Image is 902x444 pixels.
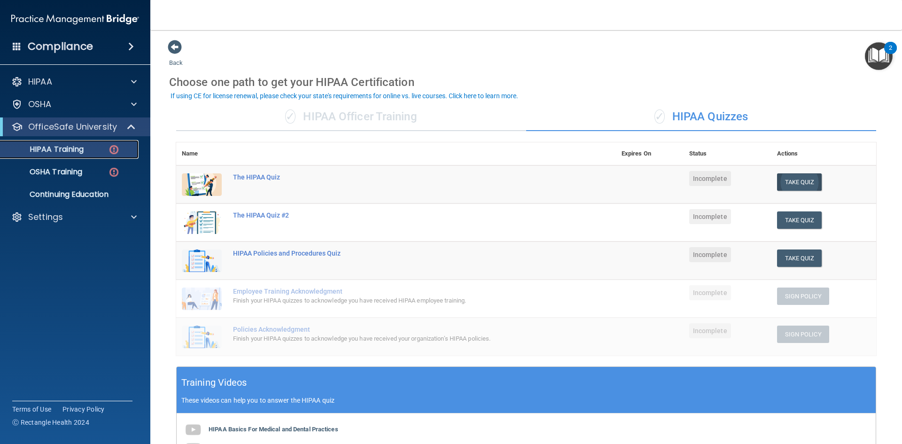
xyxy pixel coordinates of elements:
[739,377,891,415] iframe: Drift Widget Chat Controller
[108,144,120,156] img: danger-circle.6113f641.png
[233,288,569,295] div: Employee Training Acknowledgment
[181,374,247,391] h5: Training Videos
[689,171,731,186] span: Incomplete
[654,109,665,124] span: ✓
[12,418,89,427] span: Ⓒ Rectangle Health 2024
[233,249,569,257] div: HIPAA Policies and Procedures Quiz
[285,109,295,124] span: ✓
[233,211,569,219] div: The HIPAA Quiz #2
[6,190,134,199] p: Continuing Education
[11,99,137,110] a: OSHA
[233,333,569,344] div: Finish your HIPAA quizzes to acknowledge you have received your organization’s HIPAA policies.
[771,142,876,165] th: Actions
[889,48,892,60] div: 2
[176,103,526,131] div: HIPAA Officer Training
[181,397,871,404] p: These videos can help you to answer the HIPAA quiz
[28,211,63,223] p: Settings
[6,167,82,177] p: OSHA Training
[777,173,822,191] button: Take Quiz
[28,121,117,132] p: OfficeSafe University
[233,295,569,306] div: Finish your HIPAA quizzes to acknowledge you have received HIPAA employee training.
[233,326,569,333] div: Policies Acknowledgment
[11,10,139,29] img: PMB logo
[184,421,202,439] img: gray_youtube_icon.38fcd6cc.png
[689,247,731,262] span: Incomplete
[777,211,822,229] button: Take Quiz
[689,323,731,338] span: Incomplete
[6,145,84,154] p: HIPAA Training
[11,76,137,87] a: HIPAA
[169,48,183,66] a: Back
[108,166,120,178] img: danger-circle.6113f641.png
[11,121,136,132] a: OfficeSafe University
[169,91,520,101] button: If using CE for license renewal, please check your state's requirements for online vs. live cours...
[777,288,829,305] button: Sign Policy
[171,93,518,99] div: If using CE for license renewal, please check your state's requirements for online vs. live cours...
[233,173,569,181] div: The HIPAA Quiz
[616,142,684,165] th: Expires On
[12,405,51,414] a: Terms of Use
[777,326,829,343] button: Sign Policy
[689,285,731,300] span: Incomplete
[176,142,227,165] th: Name
[684,142,771,165] th: Status
[28,76,52,87] p: HIPAA
[865,42,893,70] button: Open Resource Center, 2 new notifications
[209,426,338,433] b: HIPAA Basics For Medical and Dental Practices
[62,405,105,414] a: Privacy Policy
[777,249,822,267] button: Take Quiz
[11,211,137,223] a: Settings
[689,209,731,224] span: Incomplete
[526,103,876,131] div: HIPAA Quizzes
[169,69,883,96] div: Choose one path to get your HIPAA Certification
[28,40,93,53] h4: Compliance
[28,99,52,110] p: OSHA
